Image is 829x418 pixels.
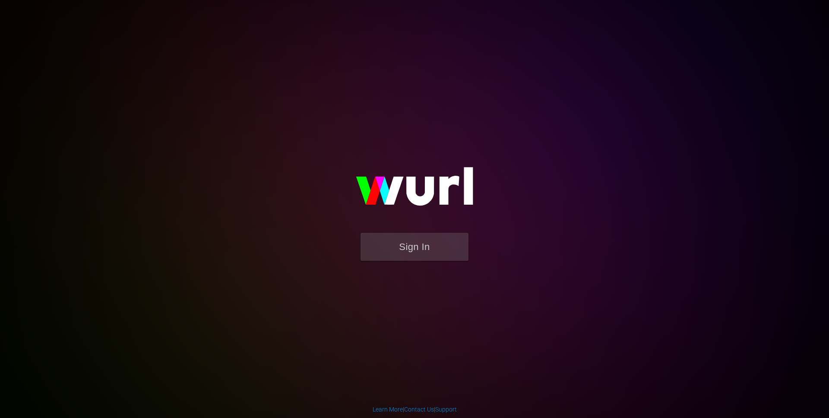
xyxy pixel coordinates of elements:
a: Learn More [373,406,403,413]
a: Contact Us [404,406,434,413]
div: | | [373,405,457,414]
img: wurl-logo-on-black-223613ac3d8ba8fe6dc639794a292ebdb59501304c7dfd60c99c58986ef67473.svg [328,149,501,232]
button: Sign In [361,233,468,261]
a: Support [435,406,457,413]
